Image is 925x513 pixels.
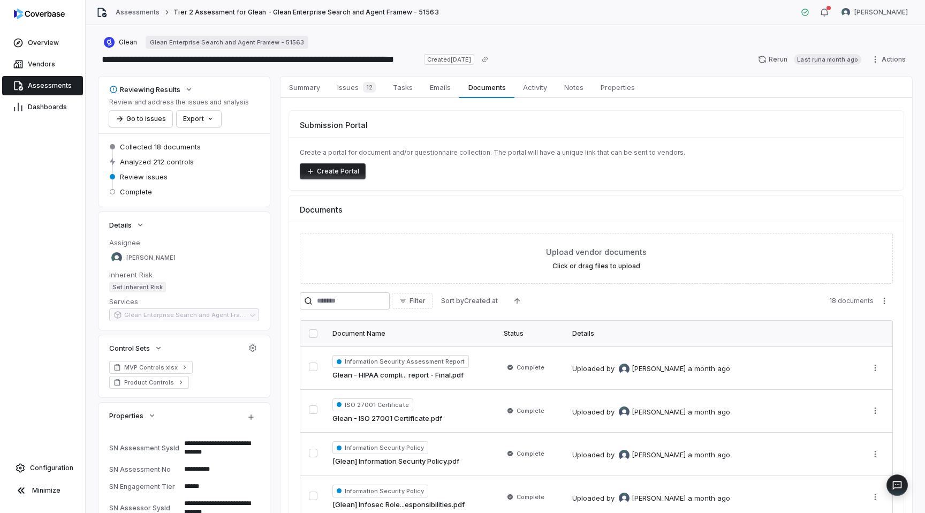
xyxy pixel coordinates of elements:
[28,81,72,90] span: Assessments
[2,76,83,95] a: Assessments
[560,80,588,94] span: Notes
[173,8,438,17] span: Tier 2 Assessment for Glean - Glean Enterprise Search and Agent Framew - 51563
[835,4,914,20] button: Sayantan Bhattacherjee avatar[PERSON_NAME]
[632,407,686,418] span: [PERSON_NAME]
[2,33,83,52] a: Overview
[867,489,884,505] button: More actions
[28,103,67,111] span: Dashboards
[332,329,491,338] div: Document Name
[120,172,168,182] span: Review issues
[506,293,528,309] button: Ascending
[546,246,647,258] span: Upload vendor documents
[572,364,730,374] div: Uploaded
[109,220,132,230] span: Details
[2,97,83,117] a: Dashboards
[606,364,686,374] div: by
[606,493,686,503] div: by
[285,80,324,94] span: Summary
[363,82,376,93] span: 12
[109,465,180,473] div: SN Assessment No
[109,85,180,94] div: Reviewing Results
[794,54,861,65] span: Last run a month ago
[392,293,433,309] button: Filter
[868,51,912,67] button: Actions
[109,376,189,389] a: Product Controls
[109,98,249,107] p: Review and address the issues and analysis
[109,270,259,280] dt: Inherent Risk
[517,363,544,372] span: Complete
[752,51,868,67] button: RerunLast runa month ago
[120,187,152,197] span: Complete
[109,343,150,353] span: Control Sets
[4,480,81,501] button: Minimize
[829,297,874,305] span: 18 documents
[300,204,343,215] span: Documents
[124,363,178,372] span: MVP Controls.xlsx
[572,450,730,461] div: Uploaded
[106,215,148,235] button: Details
[116,8,160,17] a: Assessments
[619,406,630,417] img: Tomo Majima avatar
[619,450,630,461] img: Tomo Majima avatar
[606,406,686,417] div: by
[332,485,428,497] span: Information Security Policy
[146,36,308,49] a: Glean Enterprise Search and Agent Framew - 51563
[572,329,854,338] div: Details
[109,361,193,374] a: MVP Controls.xlsx
[109,111,172,127] button: Go to issues
[867,446,884,462] button: More actions
[572,406,730,417] div: Uploaded
[28,39,59,47] span: Overview
[109,238,259,247] dt: Assignee
[32,486,60,495] span: Minimize
[109,482,180,491] div: SN Engagement Tier
[332,500,465,510] a: [Glean] Infosec Role...esponsibilities.pdf
[333,80,380,95] span: Issues
[332,441,428,454] span: Information Security Policy
[552,262,640,270] label: Click or drag files to upload
[109,504,180,512] div: SN Assessor SysId
[30,464,73,472] span: Configuration
[119,38,137,47] span: Glean
[475,50,495,69] button: Copy link
[688,364,730,374] div: a month ago
[410,297,426,305] span: Filter
[109,297,259,306] dt: Services
[619,493,630,503] img: Tomo Majima avatar
[596,80,639,94] span: Properties
[106,338,166,358] button: Control Sets
[4,458,81,478] a: Configuration
[632,493,686,504] span: [PERSON_NAME]
[106,80,196,99] button: Reviewing Results
[120,142,201,152] span: Collected 18 documents
[300,148,893,157] p: Create a portal for document and/or questionnaire collection. The portal will have a unique link ...
[854,8,908,17] span: [PERSON_NAME]
[619,364,630,374] img: Tomo Majima avatar
[101,33,140,52] button: https://glean.com/Glean
[120,157,194,167] span: Analyzed 212 controls
[300,119,368,131] span: Submission Portal
[109,282,166,292] span: Set Inherent Risk
[28,60,55,69] span: Vendors
[513,297,521,305] svg: Ascending
[517,406,544,415] span: Complete
[517,449,544,458] span: Complete
[867,360,884,376] button: More actions
[106,406,160,425] button: Properties
[2,55,83,74] a: Vendors
[632,364,686,374] span: [PERSON_NAME]
[517,493,544,501] span: Complete
[332,370,464,381] a: Glean - HIPAA compli... report - Final.pdf
[177,111,221,127] button: Export
[688,450,730,461] div: a month ago
[424,54,474,65] span: Created [DATE]
[389,80,417,94] span: Tasks
[332,456,459,467] a: [Glean] Information Security Policy.pdf
[435,293,504,309] button: Sort byCreated at
[109,444,180,452] div: SN Assessment SysId
[332,413,442,424] a: Glean - ISO 27001 Certificate.pdf
[332,398,413,411] span: ISO 27001 Certificate
[606,450,686,461] div: by
[519,80,551,94] span: Activity
[867,403,884,419] button: More actions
